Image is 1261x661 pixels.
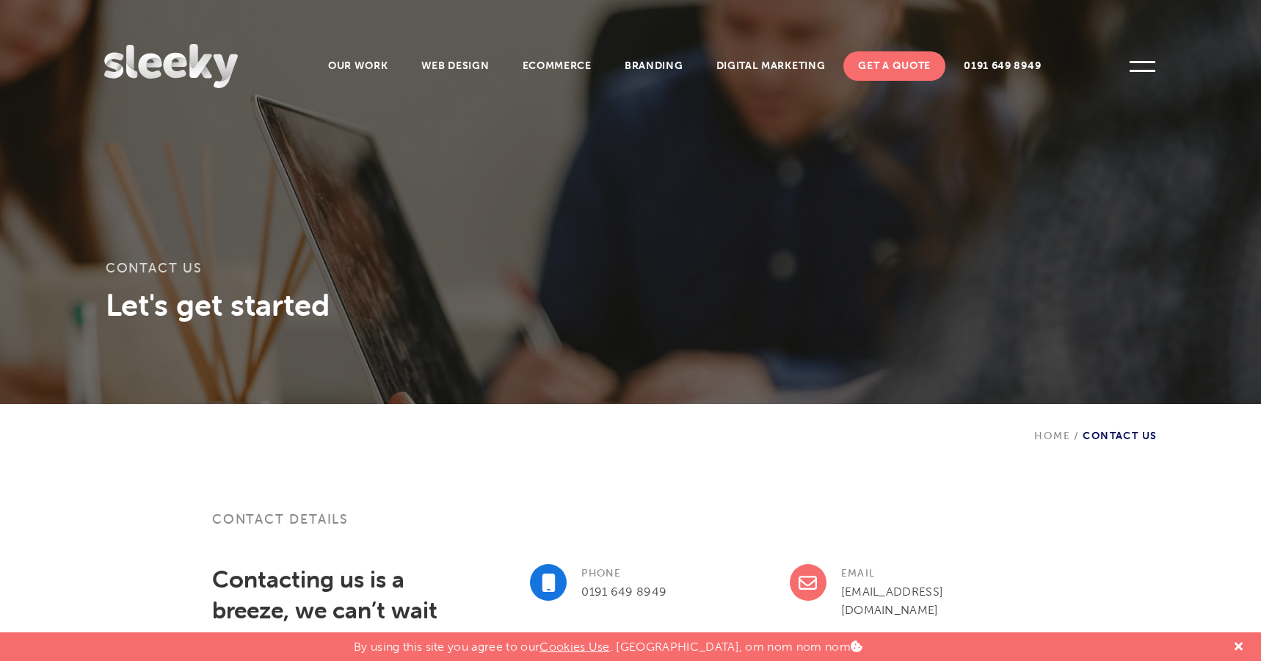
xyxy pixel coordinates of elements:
[799,574,817,592] img: envelope-regular.svg
[1070,430,1083,442] span: /
[313,51,403,81] a: Our Work
[1034,404,1157,442] div: Contact Us
[354,632,862,654] p: By using this site you agree to our . [GEOGRAPHIC_DATA], om nom nom nom
[212,510,1049,546] h3: Contact details
[702,51,840,81] a: Digital Marketing
[212,564,446,657] h2: Contacting us is a breeze, we can’t wait to speak with you!
[104,44,238,88] img: Sleeky Web Design Newcastle
[106,261,1155,286] h1: Contact Us
[841,585,944,617] a: [EMAIL_ADDRESS][DOMAIN_NAME]
[539,640,610,654] a: Cookies Use
[949,51,1055,81] a: 0191 649 8949
[530,564,763,582] h3: Phone
[843,51,945,81] a: Get A Quote
[542,574,556,592] img: mobile-solid.svg
[106,286,1155,323] h3: Let's get started
[407,51,504,81] a: Web Design
[581,585,666,599] a: 0191 649 8949
[610,51,698,81] a: Branding
[1034,430,1070,442] a: Home
[790,564,1023,582] h3: Email
[508,51,606,81] a: Ecommerce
